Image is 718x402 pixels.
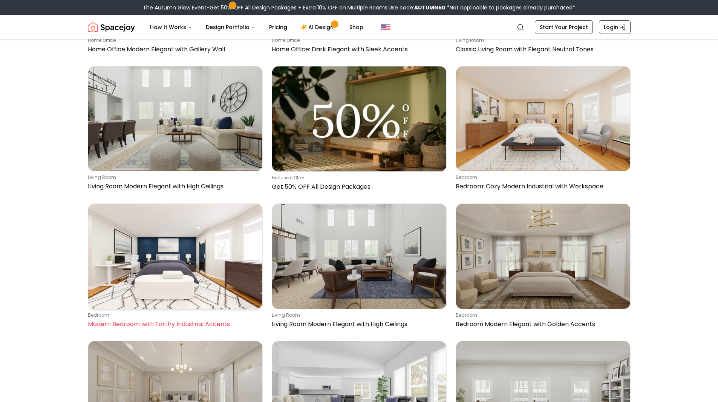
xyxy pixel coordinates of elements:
span: *Not applicable to packages already purchased* [445,4,575,11]
img: Living Room Modern Elegant with High Ceilings [272,204,446,308]
a: AI Design [295,20,342,35]
p: Home Office Modern Elegant with Gallery Wall [88,45,260,54]
p: home office [88,37,260,43]
a: Bedroom Modern Elegant with Golden AccentsbedroomBedroom Modern Elegant with Golden Accents [456,203,631,331]
img: Bedroom Modern Elegant with Golden Accents [456,204,630,308]
a: Living Room Modern Elegant with High Ceilingsliving roomLiving Room Modern Elegant with High Ceil... [88,66,263,194]
p: Bedroom: Cozy Modern Industrial with Workspace [456,182,628,191]
a: Shop [343,20,369,35]
a: Spacejoy [88,20,135,35]
p: living room [456,37,628,43]
span: Use code: [389,4,445,11]
nav: Global [88,15,631,39]
div: The Autumn Glow Event-Get 50% OFF All Design Packages + Extra 10% OFF on Multiple Rooms. [143,4,575,11]
button: How It Works [144,20,198,35]
a: Living Room Modern Elegant with High Ceilingsliving roomLiving Room Modern Elegant with High Ceil... [272,203,447,331]
a: Pricing [263,20,293,35]
img: Bedroom: Cozy Modern Industrial with Workspace [456,66,630,171]
p: Home Office: Dark Elegant with Sleek Accents [272,45,444,54]
nav: Main [144,20,369,35]
p: living room [272,312,444,318]
p: Exclusive Offer [272,175,444,181]
p: bedroom [456,312,628,318]
p: bedroom [456,174,628,180]
a: Start Your Project [535,20,593,34]
p: bedroom [88,312,260,318]
img: Spacejoy Logo [88,20,135,35]
a: Modern Bedroom with Earthy Industrial AccentsbedroomModern Bedroom with Earthy Industrial Accents [88,203,263,331]
button: Design Portfolio [200,20,262,35]
p: Modern Bedroom with Earthy Industrial Accents [88,320,260,329]
a: Get 50% OFF All Design PackagesExclusive OfferGet 50% OFF All Design Packages [272,66,447,194]
p: living room [88,174,260,180]
p: Classic Living Room with Elegant Neutral Tones [456,45,628,54]
img: United States [381,23,390,32]
p: Living Room Modern Elegant with High Ceilings [88,182,260,191]
b: AUTUMN50 [414,4,445,11]
a: Login [599,20,631,34]
p: Bedroom Modern Elegant with Golden Accents [456,320,628,329]
p: home office [272,37,444,43]
p: Living Room Modern Elegant with High Ceilings [272,320,444,329]
a: Bedroom: Cozy Modern Industrial with WorkspacebedroomBedroom: Cozy Modern Industrial with Workspace [456,66,631,194]
img: Get 50% OFF All Design Packages [272,66,446,171]
img: Modern Bedroom with Earthy Industrial Accents [88,204,262,308]
p: Get 50% OFF All Design Packages [272,182,444,191]
img: Living Room Modern Elegant with High Ceilings [88,66,262,171]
